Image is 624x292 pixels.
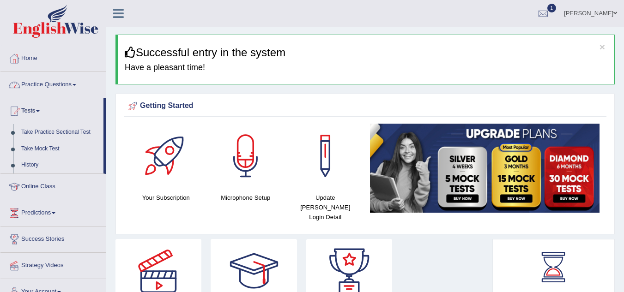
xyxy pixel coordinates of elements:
a: Take Practice Sectional Test [17,124,103,141]
a: Home [0,46,106,69]
a: Strategy Videos [0,253,106,276]
h4: Your Subscription [131,193,201,203]
h4: Have a pleasant time! [125,63,607,72]
a: History [17,157,103,173]
a: Predictions [0,200,106,223]
img: small5.jpg [370,124,600,213]
h3: Successful entry in the system [125,47,607,59]
a: Take Mock Test [17,141,103,157]
a: Success Stories [0,226,106,250]
a: Tests [0,98,103,121]
h4: Update [PERSON_NAME] Login Detail [290,193,361,222]
span: 1 [547,4,557,12]
h4: Microphone Setup [211,193,281,203]
a: Practice Questions [0,72,106,95]
button: × [600,42,605,52]
div: Getting Started [126,99,604,113]
a: Online Class [0,174,106,197]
